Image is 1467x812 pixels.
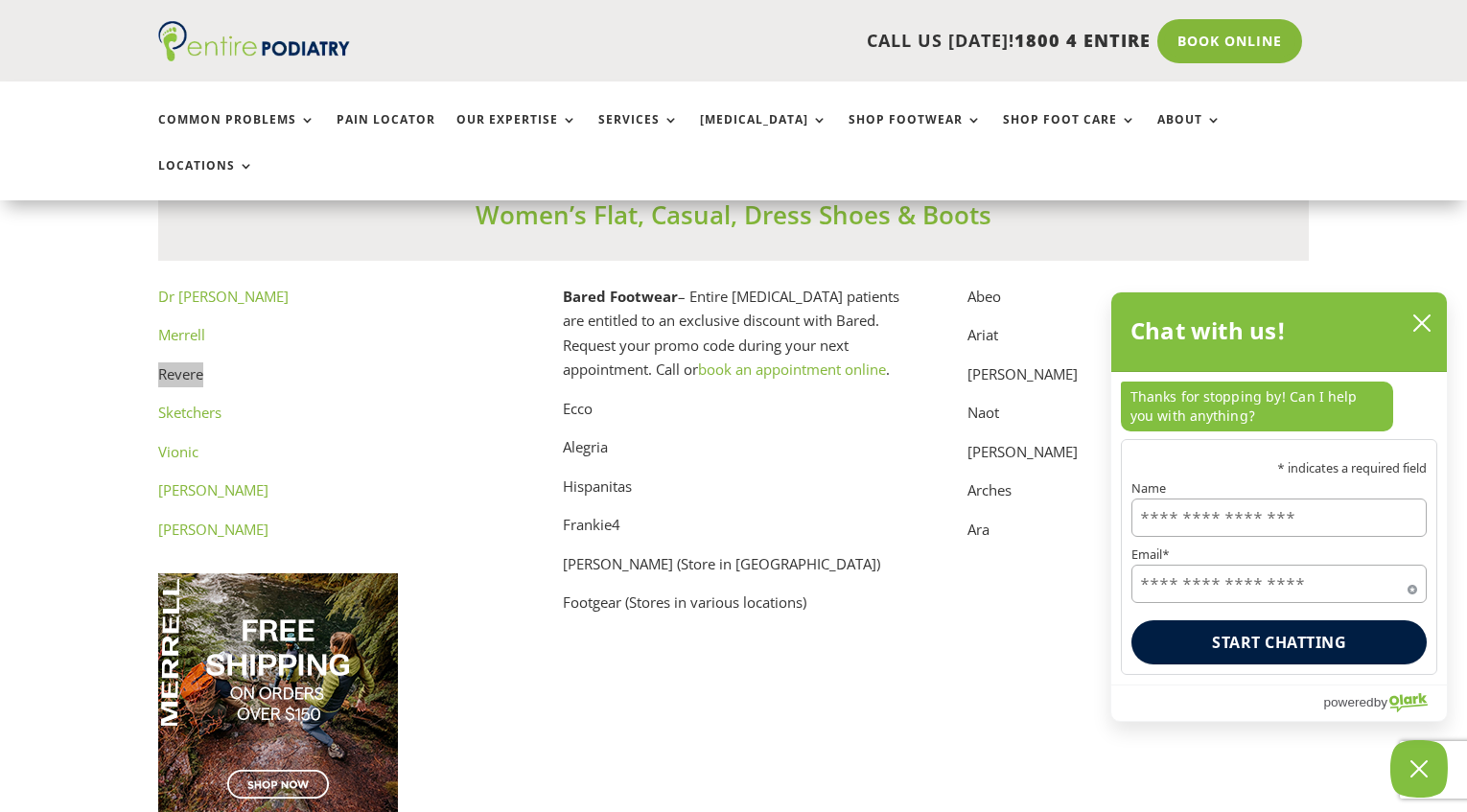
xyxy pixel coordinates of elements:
span: powered [1323,690,1373,714]
a: Dr [PERSON_NAME] [158,287,289,306]
p: Ariat [967,323,1309,362]
strong: Bared Footwear [563,287,678,306]
a: Common Problems [158,113,315,154]
a: Sketchers [158,403,221,422]
p: CALL US [DATE]! [424,29,1151,54]
button: close chatbox [1407,309,1437,337]
p: Footgear (Stores in various locations) [563,591,904,615]
a: Services [598,113,679,154]
a: [PERSON_NAME] [158,480,268,499]
button: Start chatting [1131,620,1427,664]
a: Powered by Olark [1323,685,1447,721]
p: [PERSON_NAME] [967,440,1309,479]
p: Abeo [967,285,1309,324]
a: Shop Footwear [849,113,982,154]
a: Revere [158,364,203,383]
a: Shop Foot Care [1003,113,1136,154]
div: olark chatbox [1110,291,1448,722]
img: logo (1) [158,21,350,61]
a: [PERSON_NAME] [158,520,268,539]
p: Naot [967,401,1309,440]
p: * indicates a required field [1131,462,1427,475]
h3: Women’s Flat, Casual, Dress Shoes & Boots [158,197,1309,242]
a: Locations [158,159,254,200]
a: book an appointment online [698,360,886,379]
a: Pain Locator [337,113,435,154]
p: Arches [967,478,1309,518]
span: by [1374,690,1387,714]
p: [PERSON_NAME] [967,362,1309,402]
span: 1800 4 ENTIRE [1014,29,1151,52]
a: About [1157,113,1222,154]
a: Vionic [158,442,198,461]
a: Book Online [1157,19,1302,63]
label: Email* [1131,549,1427,562]
label: Name [1131,482,1427,495]
a: Entire Podiatry [158,46,350,65]
p: [PERSON_NAME] (Store in [GEOGRAPHIC_DATA]) [563,552,904,592]
div: chat [1111,372,1447,439]
input: Email [1131,565,1427,603]
span: Required field [1408,581,1417,591]
p: Ecco [563,397,904,436]
p: Hispanitas [563,475,904,514]
a: Our Expertise [456,113,577,154]
p: Alegria [563,435,904,475]
input: Name [1131,499,1427,537]
h2: Chat with us! [1130,312,1287,350]
a: Merrell [158,325,205,344]
p: Ara [967,518,1309,543]
a: [MEDICAL_DATA] [700,113,827,154]
p: Frankie4 [563,513,904,552]
p: Thanks for stopping by! Can I help you with anything? [1121,382,1393,431]
button: Close Chatbox [1390,740,1448,798]
p: – Entire [MEDICAL_DATA] patients are entitled to an exclusive discount with Bared. Request your p... [563,285,904,397]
